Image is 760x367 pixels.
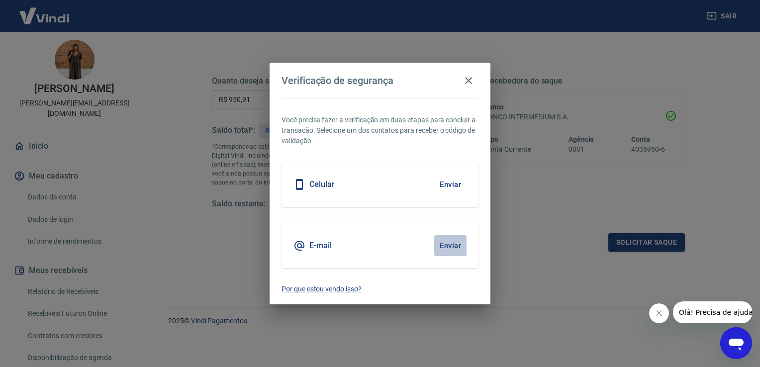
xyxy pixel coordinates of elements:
span: Olá! Precisa de ajuda? [6,7,84,15]
h4: Verificação de segurança [282,75,393,87]
button: Enviar [434,235,467,256]
iframe: Close message [649,303,669,323]
h5: E-mail [309,241,332,251]
button: Enviar [434,174,467,195]
iframe: Message from company [673,301,752,323]
p: Você precisa fazer a verificação em duas etapas para concluir a transação. Selecione um dos conta... [282,115,478,146]
iframe: Button to launch messaging window [720,327,752,359]
a: Por que estou vendo isso? [282,284,478,294]
h5: Celular [309,180,335,189]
